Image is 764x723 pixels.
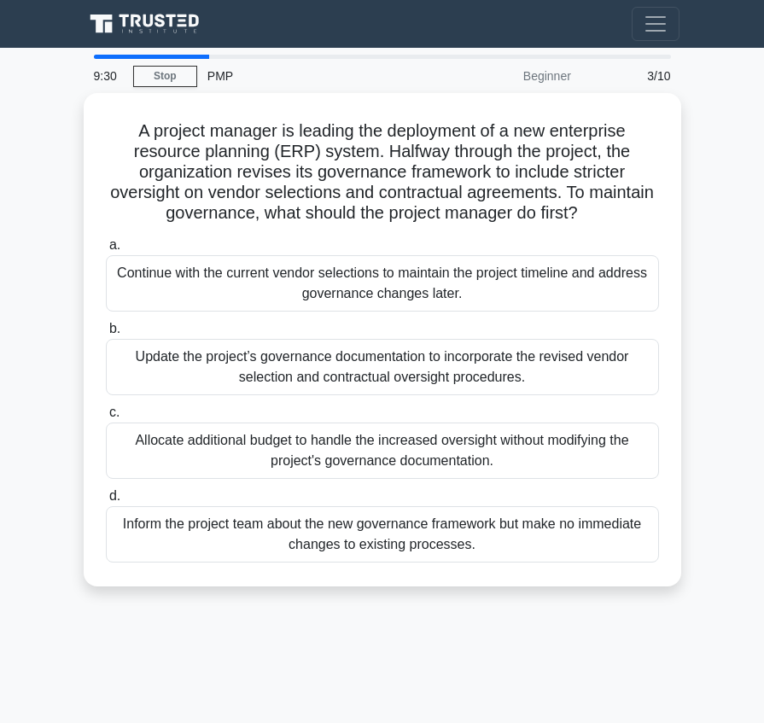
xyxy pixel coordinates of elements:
div: Inform the project team about the new governance framework but make no immediate changes to exist... [106,506,659,563]
a: Stop [133,66,197,87]
div: 9:30 [84,59,133,93]
div: Continue with the current vendor selections to maintain the project timeline and address governan... [106,255,659,312]
div: Update the project’s governance documentation to incorporate the revised vendor selection and con... [106,339,659,395]
span: a. [109,237,120,252]
span: b. [109,321,120,335]
div: PMP [197,59,432,93]
h5: A project manager is leading the deployment of a new enterprise resource planning (ERP) system. H... [104,120,661,224]
button: Toggle navigation [632,7,679,41]
div: Beginner [432,59,581,93]
span: d. [109,488,120,503]
div: 3/10 [581,59,681,93]
div: Allocate additional budget to handle the increased oversight without modifying the project's gove... [106,423,659,479]
span: c. [109,405,120,419]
